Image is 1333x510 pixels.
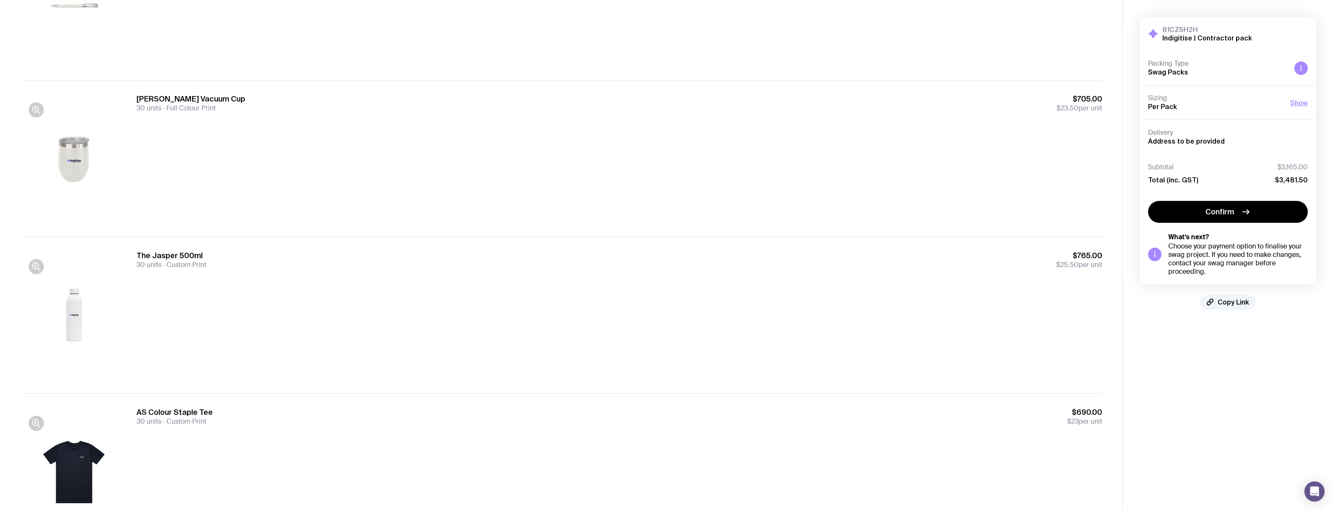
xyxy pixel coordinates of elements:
[1067,417,1102,426] span: per unit
[1056,251,1102,261] span: $765.00
[1056,261,1102,269] span: per unit
[1304,481,1325,502] div: Open Intercom Messenger
[1067,407,1102,417] span: $690.00
[137,94,245,104] h3: [PERSON_NAME] Vacuum Cup
[1057,104,1102,112] span: per unit
[1148,201,1308,223] button: Confirm
[1275,176,1308,184] span: $3,481.50
[137,260,161,269] span: 30 units
[1148,94,1283,102] h4: Sizing
[1148,59,1287,68] h4: Packing Type
[1148,128,1308,137] h4: Delivery
[1290,98,1308,108] button: Show
[1148,176,1198,184] span: Total (inc. GST)
[1277,163,1308,171] span: $3,165.00
[137,417,161,426] span: 30 units
[1056,260,1079,269] span: $25.50
[161,260,206,269] span: Custom Print
[1205,207,1234,217] span: Confirm
[1067,417,1079,426] span: $23
[1148,163,1174,171] span: Subtotal
[1162,25,1252,34] h3: 81CZ5H2H
[137,251,206,261] h3: The Jasper 500ml
[1218,298,1249,306] span: Copy Link
[1057,94,1102,104] span: $705.00
[1057,104,1079,112] span: $23.50
[1148,68,1188,76] span: Swag Packs
[1200,294,1256,310] button: Copy Link
[1168,242,1308,276] div: Choose your payment option to finalise your swag project. If you need to make changes, contact yo...
[1162,34,1252,42] h2: Indigitise | Contractor pack
[161,104,216,112] span: Full Colour Print
[137,104,161,112] span: 30 units
[137,407,213,417] h3: AS Colour Staple Tee
[1148,103,1177,110] span: Per Pack
[1168,233,1308,241] h5: What’s next?
[1148,137,1225,145] span: Address to be provided
[161,417,206,426] span: Custom Print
